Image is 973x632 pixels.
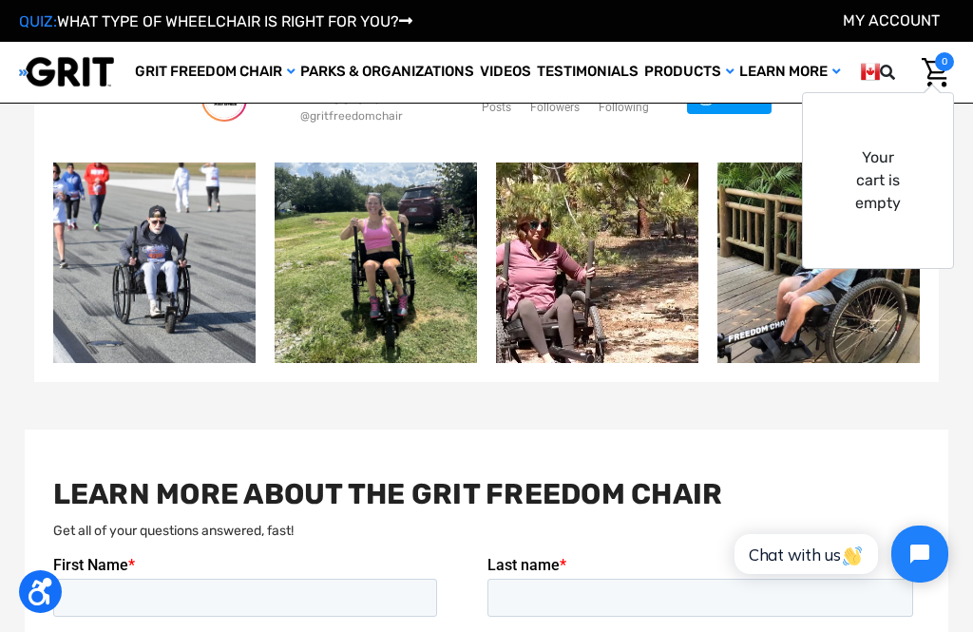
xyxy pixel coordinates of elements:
a: Learn More [736,42,843,103]
img: ca.png [861,60,880,84]
span: 0 [935,52,954,71]
span: QUIZ: [19,12,57,30]
span: Phone Number [434,78,537,96]
a: Products [641,42,736,103]
a: Cart with 0 items [917,52,954,92]
h2: LEARN MORE ABOUT THE GRIT FREEDOM CHAIR [53,477,921,511]
a: QUIZ:WHAT TYPE OF WHEELCHAIR IS RIGHT FOR YOU? [19,12,412,30]
div: Your cart is empty [803,101,953,260]
a: Videos [477,42,534,103]
img: GRIT All-Terrain Wheelchair and Mobility Equipment [19,56,114,87]
a: Testimonials [534,42,641,103]
img: 5-Star GRIT Freedom Review!⁠ ⁠ "This chair is a game-changer for active wheel... [274,162,478,364]
a: Parks & Organizations [297,42,477,103]
a: GRIT Freedom Chair [132,42,297,103]
a: “Our job is to steward the park for everyone – forever.”⁠ –Kaci Yoh, communic... [496,163,698,363]
img: Cart [922,58,949,87]
p: Get all of your questions answered, fast! [53,521,921,541]
a: Check out Trandon, a long-time GRIT Freedom Chair rider and Spartan Race Athl... [717,163,920,363]
a: 5-Star GRIT Freedom Review!⁠ ⁠ "This chair is a game-changer for active wheel... [275,163,477,363]
div: Followers [530,99,580,116]
a: @gritfreedomchair [258,107,444,124]
iframe: Tidio Chat [714,509,964,599]
a: Account [843,11,940,29]
img: “Our job is to steward the park for everyone – forever.”⁠ –Kaci Yoh, communic... [415,162,780,364]
a: New GRIT Rider Spotlight!⁠ ⁠ Eight years ago, we had our first conversation w... [53,163,256,363]
img: New GRIT Rider Spotlight!⁠ ⁠ Eight years ago, we had our first conversation w... [2,162,305,364]
div: Posts [482,99,511,116]
input: Search [907,52,917,92]
div: Following [599,99,649,116]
